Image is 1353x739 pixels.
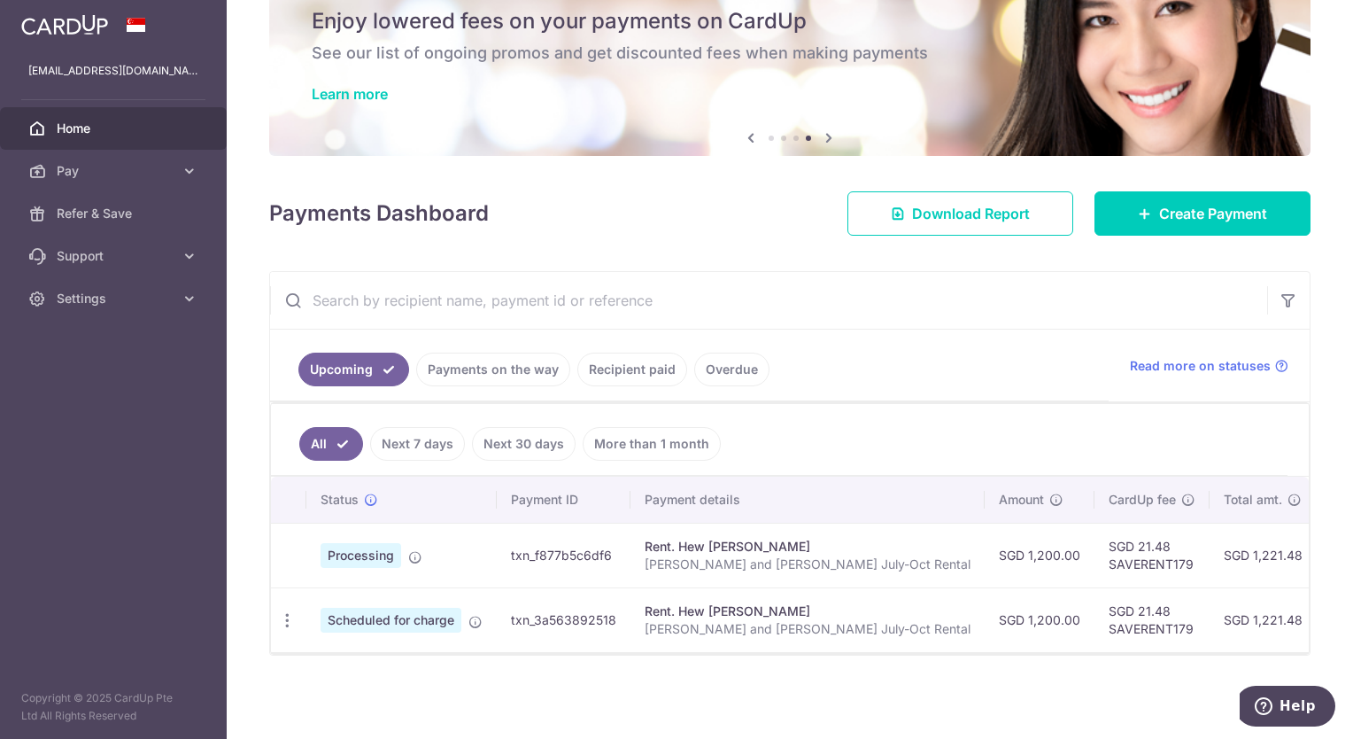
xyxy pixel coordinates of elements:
[57,205,174,222] span: Refer & Save
[645,538,970,556] div: Rent. Hew [PERSON_NAME]
[985,587,1094,652] td: SGD 1,200.00
[912,203,1030,224] span: Download Report
[1159,203,1267,224] span: Create Payment
[1109,491,1176,509] span: CardUp fee
[645,603,970,620] div: Rent. Hew [PERSON_NAME]
[999,491,1044,509] span: Amount
[1224,491,1282,509] span: Total amt.
[630,477,985,523] th: Payment details
[472,427,576,461] a: Next 30 days
[1240,686,1335,730] iframe: Opens a widget where you can find more information
[847,191,1073,236] a: Download Report
[1094,587,1210,652] td: SGD 21.48 SAVERENT179
[28,62,198,80] p: [EMAIL_ADDRESS][DOMAIN_NAME]
[1094,191,1310,236] a: Create Payment
[21,14,108,35] img: CardUp
[645,620,970,638] p: [PERSON_NAME] and [PERSON_NAME] July-Oct Rental
[312,85,388,103] a: Learn more
[577,353,687,386] a: Recipient paid
[1210,587,1317,652] td: SGD 1,221.48
[321,608,461,633] span: Scheduled for charge
[645,556,970,573] p: [PERSON_NAME] and [PERSON_NAME] July-Oct Rental
[269,198,489,229] h4: Payments Dashboard
[299,427,363,461] a: All
[497,477,630,523] th: Payment ID
[497,587,630,652] td: txn_3a563892518
[583,427,721,461] a: More than 1 month
[57,120,174,137] span: Home
[312,7,1268,35] h5: Enjoy lowered fees on your payments on CardUp
[321,543,401,568] span: Processing
[321,491,359,509] span: Status
[370,427,465,461] a: Next 7 days
[270,272,1267,329] input: Search by recipient name, payment id or reference
[312,43,1268,64] h6: See our list of ongoing promos and get discounted fees when making payments
[694,353,769,386] a: Overdue
[1210,523,1317,587] td: SGD 1,221.48
[1094,523,1210,587] td: SGD 21.48 SAVERENT179
[497,523,630,587] td: txn_f877b5c6df6
[416,353,570,386] a: Payments on the way
[1130,357,1288,375] a: Read more on statuses
[57,247,174,265] span: Support
[985,523,1094,587] td: SGD 1,200.00
[298,353,409,386] a: Upcoming
[57,290,174,307] span: Settings
[57,162,174,180] span: Pay
[1130,357,1271,375] span: Read more on statuses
